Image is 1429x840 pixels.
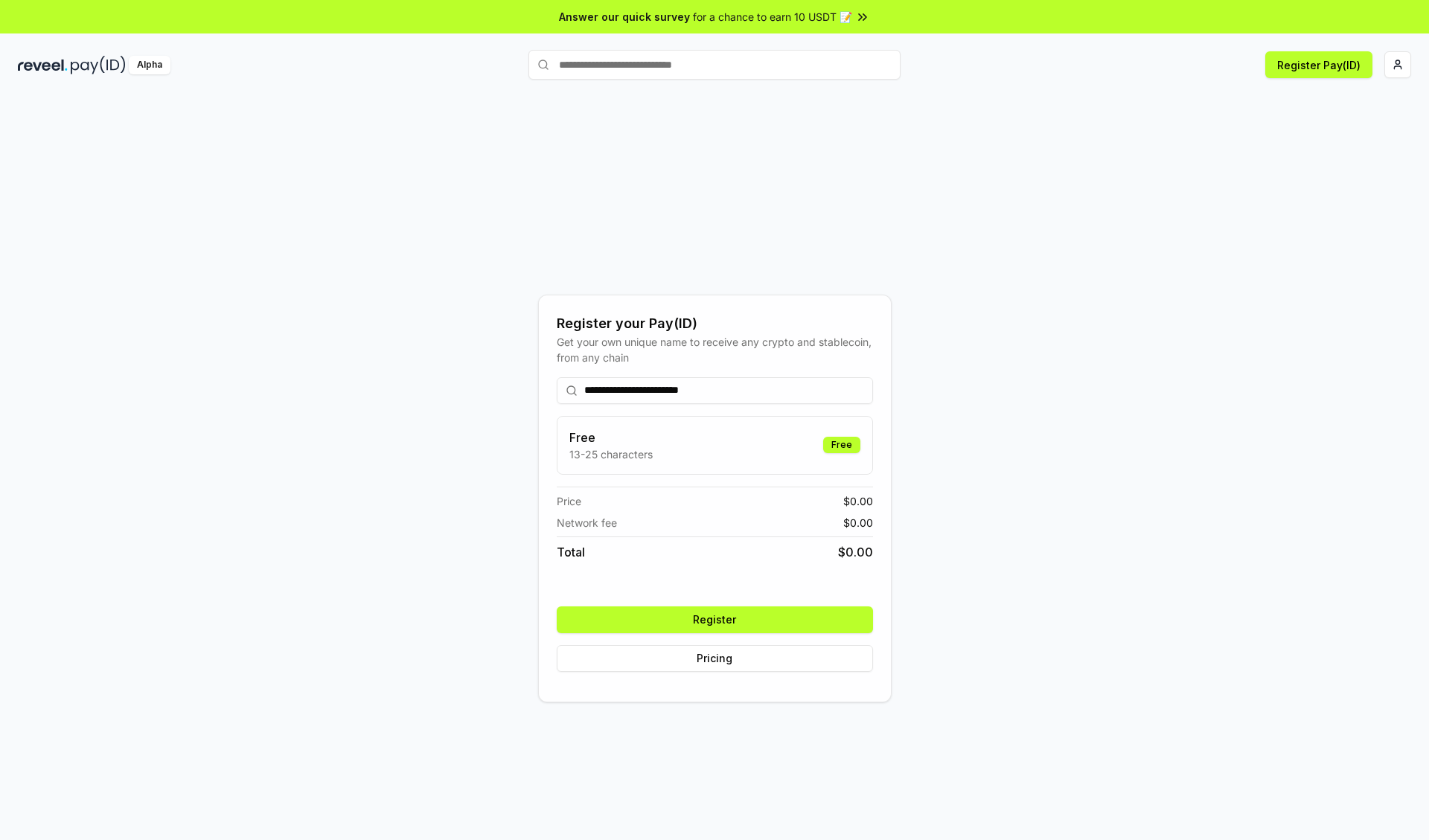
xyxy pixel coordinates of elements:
[1265,51,1372,78] button: Register Pay(ID)
[843,515,873,530] span: $ 0.00
[557,334,873,365] div: Get your own unique name to receive any crypto and stablecoin, from any chain
[569,446,653,462] p: 13-25 characters
[129,56,170,74] div: Alpha
[557,645,873,672] button: Pricing
[557,515,617,530] span: Network fee
[71,56,126,74] img: pay_id
[693,9,852,25] span: for a chance to earn 10 USDT 📝
[557,493,581,509] span: Price
[843,493,873,509] span: $ 0.00
[838,543,873,561] span: $ 0.00
[569,429,653,446] h3: Free
[18,56,68,74] img: reveel_dark
[559,9,690,25] span: Answer our quick survey
[823,437,860,453] div: Free
[557,313,873,334] div: Register your Pay(ID)
[557,543,585,561] span: Total
[557,606,873,633] button: Register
